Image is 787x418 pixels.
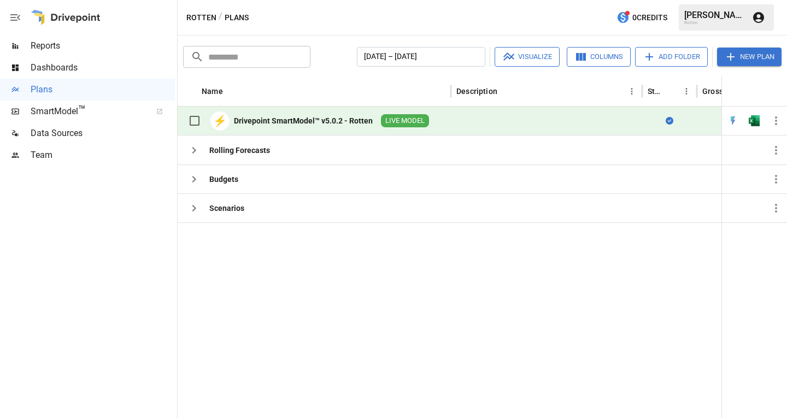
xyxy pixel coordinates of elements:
span: Reports [31,39,175,52]
button: Sort [663,84,679,99]
button: Sort [772,84,787,99]
span: SmartModel [31,105,144,118]
div: Rolling Forecasts [209,145,270,156]
img: excel-icon.76473adf.svg [749,115,760,126]
div: Gross Margin [702,87,733,96]
button: [DATE] – [DATE] [357,47,485,67]
button: 0Credits [612,8,672,28]
div: Name [202,87,223,96]
div: Sync complete [666,115,673,126]
div: Open in Excel [749,115,760,126]
span: Data Sources [31,127,175,140]
button: New Plan [717,48,782,66]
div: Rotten [684,20,745,25]
span: Plans [31,83,175,96]
button: Status column menu [679,84,694,99]
span: ™ [78,103,86,117]
div: Description [456,87,497,96]
span: LIVE MODEL [381,116,429,126]
button: Sort [498,84,514,99]
button: Visualize [495,47,560,67]
div: Status [648,87,662,96]
div: Drivepoint SmartModel™ v5.0.2 - Rotten [234,115,373,126]
img: quick-edit-flash.b8aec18c.svg [727,115,738,126]
button: Sort [224,84,239,99]
button: Columns [567,47,631,67]
span: Team [31,149,175,162]
span: Dashboards [31,61,175,74]
div: Open in Quick Edit [727,115,738,126]
span: 0 Credits [632,11,667,25]
button: Rotten [186,11,216,25]
div: / [219,11,222,25]
button: Description column menu [624,84,639,99]
div: Budgets [209,174,238,185]
button: Add Folder [635,47,708,67]
div: Scenarios [209,203,244,214]
div: [PERSON_NAME] [684,10,745,20]
div: ⚡ [210,111,230,131]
